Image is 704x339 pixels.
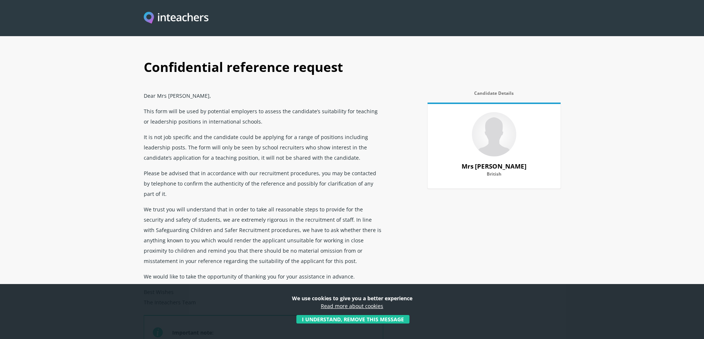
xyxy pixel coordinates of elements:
a: Read more about cookies [321,302,383,309]
p: It is not job specific and the candidate could be applying for a range of positions including lea... [144,129,383,165]
strong: Mrs [PERSON_NAME] [462,162,527,170]
p: We trust you will understand that in order to take all reasonable steps to provide for the securi... [144,201,383,269]
p: We would like to take the opportunity of thanking you for your assistance in advance. [144,269,383,284]
a: Visit this site's homepage [144,12,209,25]
button: I understand, remove this message [296,315,409,324]
strong: We use cookies to give you a better experience [292,295,412,302]
p: This form will be used by potential employers to assess the candidate’s suitability for teaching ... [144,103,383,129]
img: 75747 [472,112,516,156]
label: Candidate Details [428,91,561,100]
img: Inteachers [144,12,209,25]
h1: Confidential reference request [144,52,561,88]
p: Please be advised that in accordance with our recruitment procedures, you may be contacted by tel... [144,165,383,201]
label: British [436,172,552,181]
p: Dear Mrs [PERSON_NAME], [144,88,383,103]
